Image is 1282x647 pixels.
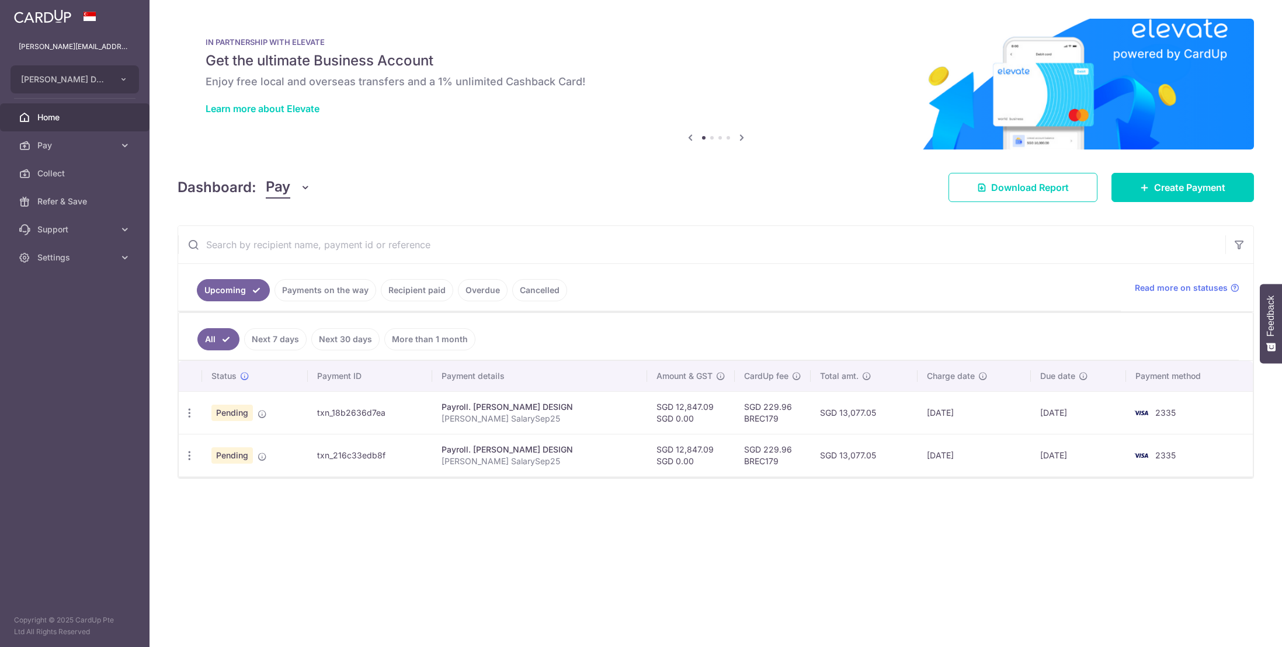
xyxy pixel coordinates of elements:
[178,226,1225,263] input: Search by recipient name, payment id or reference
[1155,450,1176,460] span: 2335
[19,41,131,53] p: [PERSON_NAME][EMAIL_ADDRESS][PERSON_NAME][DOMAIN_NAME]
[381,279,453,301] a: Recipient paid
[442,455,637,467] p: [PERSON_NAME] SalarySep25
[647,434,735,476] td: SGD 12,847.09 SGD 0.00
[1130,448,1153,462] img: Bank Card
[37,168,114,179] span: Collect
[735,434,811,476] td: SGD 229.96 BREC179
[266,176,311,199] button: Pay
[37,224,114,235] span: Support
[206,103,319,114] a: Learn more about Elevate
[308,434,432,476] td: txn_216c33edb8f
[206,75,1226,89] h6: Enjoy free local and overseas transfers and a 1% unlimited Cashback Card!
[37,140,114,151] span: Pay
[206,37,1226,47] p: IN PARTNERSHIP WITH ELEVATE
[21,74,107,85] span: [PERSON_NAME] DESIGN
[918,391,1031,434] td: [DATE]
[1031,391,1126,434] td: [DATE]
[1155,408,1176,418] span: 2335
[266,176,290,199] span: Pay
[37,112,114,123] span: Home
[311,328,380,350] a: Next 30 days
[820,370,859,382] span: Total amt.
[1111,173,1254,202] a: Create Payment
[211,447,253,464] span: Pending
[308,391,432,434] td: txn_18b2636d7ea
[1126,361,1253,391] th: Payment method
[949,173,1097,202] a: Download Report
[1207,612,1270,641] iframe: Opens a widget where you can find more information
[197,328,239,350] a: All
[308,361,432,391] th: Payment ID
[811,434,918,476] td: SGD 13,077.05
[512,279,567,301] a: Cancelled
[735,391,811,434] td: SGD 229.96 BREC179
[178,19,1254,149] img: Renovation banner
[647,391,735,434] td: SGD 12,847.09 SGD 0.00
[211,405,253,421] span: Pending
[11,65,139,93] button: [PERSON_NAME] DESIGN
[37,252,114,263] span: Settings
[1040,370,1075,382] span: Due date
[384,328,475,350] a: More than 1 month
[1031,434,1126,476] td: [DATE]
[918,434,1031,476] td: [DATE]
[14,9,71,23] img: CardUp
[811,391,918,434] td: SGD 13,077.05
[442,413,637,425] p: [PERSON_NAME] SalarySep25
[206,51,1226,70] h5: Get the ultimate Business Account
[991,180,1069,194] span: Download Report
[656,370,713,382] span: Amount & GST
[432,361,647,391] th: Payment details
[927,370,975,382] span: Charge date
[178,177,256,198] h4: Dashboard:
[458,279,508,301] a: Overdue
[1130,406,1153,420] img: Bank Card
[275,279,376,301] a: Payments on the way
[1135,282,1239,294] a: Read more on statuses
[1135,282,1228,294] span: Read more on statuses
[37,196,114,207] span: Refer & Save
[442,444,637,455] div: Payroll. [PERSON_NAME] DESIGN
[744,370,788,382] span: CardUp fee
[1266,295,1276,336] span: Feedback
[1260,284,1282,363] button: Feedback - Show survey
[211,370,237,382] span: Status
[442,401,637,413] div: Payroll. [PERSON_NAME] DESIGN
[1154,180,1225,194] span: Create Payment
[197,279,270,301] a: Upcoming
[244,328,307,350] a: Next 7 days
